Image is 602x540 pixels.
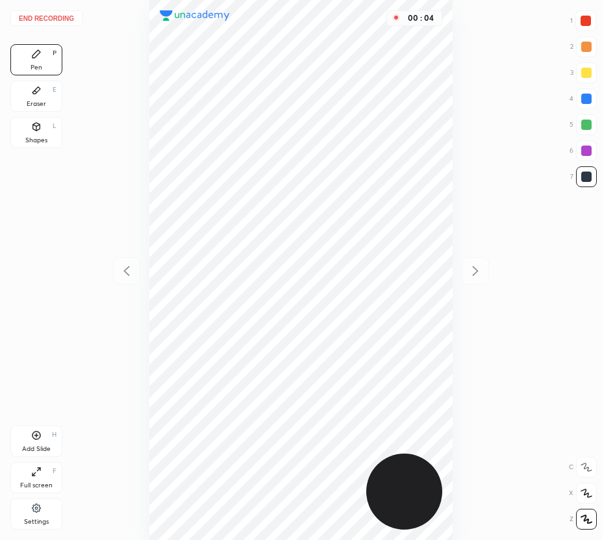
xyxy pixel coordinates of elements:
[22,446,51,452] div: Add Slide
[569,457,597,478] div: C
[570,88,597,109] div: 4
[570,36,597,57] div: 2
[570,114,597,135] div: 5
[31,64,42,71] div: Pen
[570,509,597,530] div: Z
[25,137,47,144] div: Shapes
[405,14,436,23] div: 00 : 04
[52,431,56,438] div: H
[570,166,597,187] div: 7
[570,140,597,161] div: 6
[160,10,230,21] img: logo.38c385cc.svg
[570,10,596,31] div: 1
[53,123,56,129] div: L
[27,101,46,107] div: Eraser
[24,519,49,525] div: Settings
[570,62,597,83] div: 3
[10,10,82,26] button: End recording
[53,468,56,474] div: F
[53,86,56,93] div: E
[20,482,53,489] div: Full screen
[569,483,597,504] div: X
[53,50,56,57] div: P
